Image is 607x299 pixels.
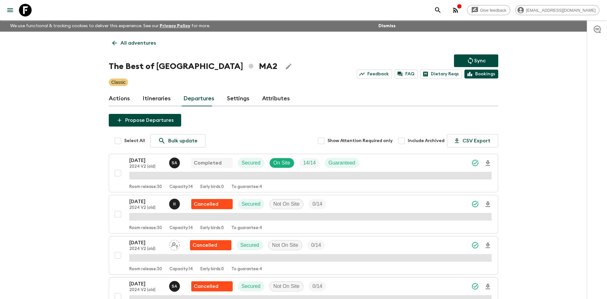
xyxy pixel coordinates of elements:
div: Flash Pack cancellation [191,199,233,209]
p: Room release: 30 [129,184,162,190]
button: menu [4,4,16,16]
a: Give feedback [467,5,510,15]
svg: Synced Successfully [471,200,479,208]
p: Secured [240,241,259,249]
div: Not On Site [268,240,303,250]
svg: Download Onboarding [484,159,492,167]
p: Cancelled [193,241,217,249]
button: [DATE]2024 V2 (old)Assign pack leaderFlash Pack cancellationSecuredNot On SiteTrip FillRoom relea... [109,236,498,275]
p: 2024 V2 (old) [129,246,164,252]
div: Secured [238,281,264,291]
svg: Synced Successfully [471,283,479,290]
svg: Synced Successfully [471,159,479,167]
div: Secured [238,158,264,168]
div: Trip Fill [309,281,326,291]
p: Secured [242,200,261,208]
p: 0 / 14 [311,241,321,249]
p: Capacity: 14 [169,226,193,231]
a: Dietary Reqs [420,70,462,78]
p: To guarantee: 4 [231,226,262,231]
button: Propose Departures [109,114,181,127]
p: 2024 V2 (old) [129,288,164,293]
button: [DATE]2024 V2 (old)Ismail IngriouiFlash Pack cancellationSecuredNot On SiteTrip FillRoom release:... [109,195,498,234]
p: Not On Site [273,200,300,208]
p: 14 / 14 [303,159,316,167]
p: Capacity: 14 [169,184,193,190]
h1: The Best of [GEOGRAPHIC_DATA] MA2 [109,60,277,73]
a: Itineraries [143,91,171,106]
p: Early birds: 0 [200,226,224,231]
div: Flash Pack cancellation [190,240,231,250]
p: [DATE] [129,239,164,246]
p: Classic [111,79,126,85]
p: Cancelled [194,283,218,290]
svg: Download Onboarding [484,242,492,249]
p: Guaranteed [328,159,355,167]
span: [EMAIL_ADDRESS][DOMAIN_NAME] [523,8,599,13]
p: Capacity: 14 [169,267,193,272]
span: Select All [124,138,145,144]
p: S A [172,284,177,289]
div: Trip Fill [307,240,325,250]
button: Edit Adventure Title [282,60,295,73]
p: All adventures [120,39,156,47]
p: Completed [194,159,222,167]
p: [DATE] [129,198,164,205]
button: Sync adventure departures to the booking engine [454,54,498,67]
button: search adventures [432,4,444,16]
span: Assign pack leader [169,242,180,247]
p: Cancelled [194,200,218,208]
p: Not On Site [272,241,298,249]
p: Secured [242,283,261,290]
div: Flash Pack cancellation [191,281,233,291]
div: Secured [238,199,264,209]
span: Show Attention Required only [328,138,393,144]
a: Privacy Policy [160,24,190,28]
div: Trip Fill [309,199,326,209]
div: Not On Site [269,199,304,209]
p: Sync [474,57,486,65]
p: [DATE] [129,157,164,164]
span: Samir Achahri [169,159,181,165]
button: CSV Export [447,134,498,147]
p: I I [173,202,176,207]
button: II [169,199,181,209]
p: To guarantee: 4 [231,267,262,272]
span: Give feedback [477,8,510,13]
span: Include Archived [408,138,445,144]
div: On Site [269,158,294,168]
a: Feedback [357,70,392,78]
p: 0 / 14 [312,200,322,208]
p: 0 / 14 [312,283,322,290]
span: Samir Achahri [169,283,181,288]
div: Secured [236,240,263,250]
p: Not On Site [273,283,300,290]
a: Bookings [464,70,498,78]
svg: Download Onboarding [484,283,492,290]
a: Settings [227,91,249,106]
p: 2024 V2 (old) [129,164,164,169]
svg: Download Onboarding [484,201,492,208]
p: Room release: 30 [129,267,162,272]
div: Trip Fill [299,158,320,168]
a: Departures [183,91,214,106]
p: 2024 V2 (old) [129,205,164,210]
span: Ismail Ingrioui [169,201,181,206]
p: To guarantee: 4 [231,184,262,190]
button: [DATE]2024 V2 (old)Samir AchahriCompletedSecuredOn SiteTrip FillGuaranteedRoom release:30Capacity... [109,154,498,192]
p: Early birds: 0 [200,184,224,190]
div: [EMAIL_ADDRESS][DOMAIN_NAME] [515,5,599,15]
p: We use functional & tracking cookies to deliver this experience. See our for more. [8,20,213,32]
p: Bulk update [168,137,198,145]
a: All adventures [109,37,159,49]
p: Early birds: 0 [200,267,224,272]
p: Secured [242,159,261,167]
button: SA [169,281,181,292]
p: On Site [273,159,290,167]
button: Dismiss [377,22,397,30]
a: Bulk update [150,134,205,147]
a: Attributes [262,91,290,106]
div: Not On Site [269,281,304,291]
p: Room release: 30 [129,226,162,231]
p: [DATE] [129,280,164,288]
